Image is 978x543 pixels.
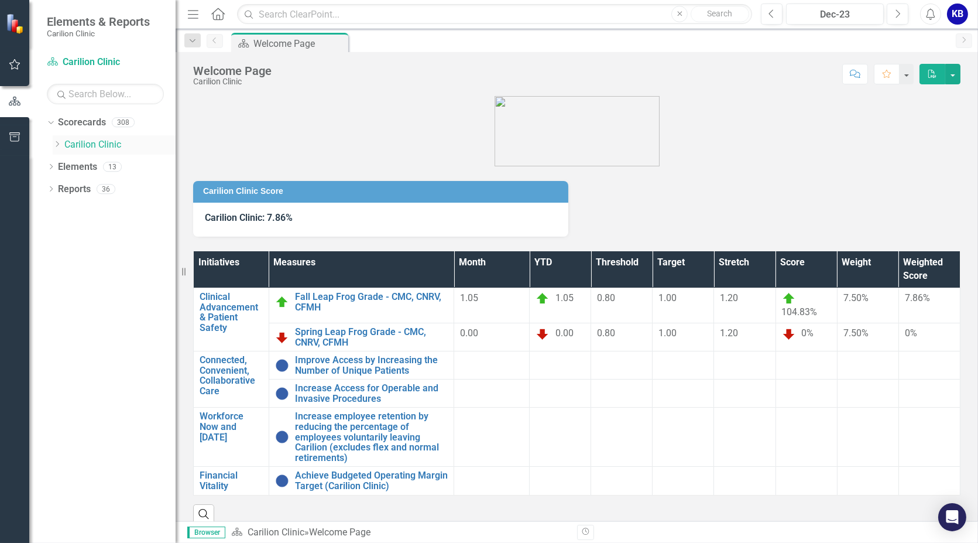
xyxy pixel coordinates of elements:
a: Achieve Budgeted Operating Margin Target (Carilion Clinic) [295,470,448,491]
span: 0% [802,327,814,339]
img: No Information [275,474,289,488]
div: 13 [103,162,122,172]
span: 7.50% [843,292,869,303]
a: Financial Vitality [200,470,263,491]
span: 1.00 [658,292,677,303]
span: 1.20 [720,327,738,339]
img: On Target [275,295,289,309]
img: On Target [536,292,550,306]
span: 0.80 [597,292,615,303]
div: 308 [112,118,135,128]
span: 104.83% [782,306,818,317]
span: 1.20 [720,292,738,303]
a: Increase employee retention by reducing the percentage of employees voluntarily leaving Carilion ... [295,411,448,463]
img: Below Plan [782,327,796,341]
div: 36 [97,184,115,194]
span: Elements & Reports [47,15,150,29]
a: Elements [58,160,97,174]
img: carilion%20clinic%20logo%202.0.png [495,96,660,166]
div: Open Intercom Messenger [938,503,966,531]
a: Clinical Advancement & Patient Safety [200,292,263,333]
div: Carilion Clinic [193,77,272,86]
span: 0.00 [460,327,478,339]
a: Fall Leap Frog Grade - CMC, CNRV, CFMH [295,292,448,312]
span: 7.86% [905,292,930,303]
div: Dec-23 [790,8,880,22]
div: Welcome Page [309,527,370,538]
img: No Information [275,387,289,401]
span: 0.80 [597,327,615,339]
img: On Target [782,292,796,306]
a: Connected, Convenient, Collaborative Care [200,355,263,396]
a: Reports [58,183,91,196]
a: Workforce Now and [DATE] [200,411,263,442]
img: No Information [275,358,289,373]
a: Spring Leap Frog Grade - CMC, CNRV, CFMH [295,327,448,347]
a: Carilion Clinic [248,527,304,538]
img: Below Plan [536,327,550,341]
img: Below Plan [275,330,289,344]
button: Search [691,6,749,22]
input: Search ClearPoint... [237,4,752,25]
input: Search Below... [47,84,164,104]
span: 1.05 [555,292,574,303]
div: Welcome Page [253,36,345,51]
h3: Carilion Clinic Score [203,187,562,196]
img: ClearPoint Strategy [5,12,27,35]
a: Scorecards [58,116,106,129]
span: Browser [187,527,225,538]
a: Increase Access for Operable and Invasive Procedures [295,383,448,404]
small: Carilion Clinic [47,29,150,38]
span: 7.50% [843,327,869,339]
button: KB [947,4,968,25]
a: Carilion Clinic [64,138,176,152]
div: Welcome Page [193,64,272,77]
span: 0% [905,327,917,339]
img: No Information [275,430,289,444]
span: Carilion Clinic: 7.86% [205,212,293,223]
span: Search [708,9,733,18]
span: 0.00 [555,327,574,339]
div: » [231,526,568,539]
a: Improve Access by Increasing the Number of Unique Patients [295,355,448,375]
span: 1.00 [658,327,677,339]
a: Carilion Clinic [47,56,164,69]
button: Dec-23 [786,4,884,25]
span: 1.05 [460,292,478,303]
